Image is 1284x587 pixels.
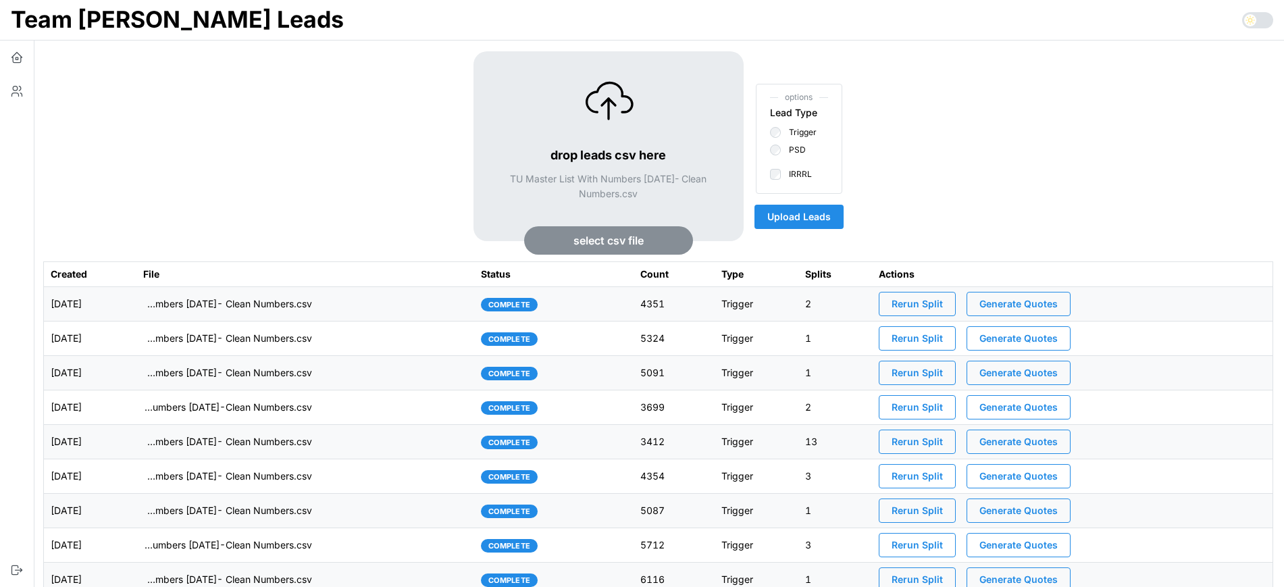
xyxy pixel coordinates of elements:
[798,390,872,424] td: 2
[967,464,1071,488] button: Generate Quotes
[979,327,1058,350] span: Generate Quotes
[634,493,715,528] td: 5087
[879,464,956,488] button: Rerun Split
[143,504,312,517] p: imports/[PERSON_NAME]/1756317778868-TU Master List With Numbers [DATE]- Clean Numbers.csv
[967,361,1071,385] button: Generate Quotes
[634,424,715,459] td: 3412
[879,292,956,316] button: Rerun Split
[44,390,137,424] td: [DATE]
[715,424,798,459] td: Trigger
[44,286,137,321] td: [DATE]
[967,533,1071,557] button: Generate Quotes
[136,262,474,286] th: File
[44,355,137,390] td: [DATE]
[979,396,1058,419] span: Generate Quotes
[892,327,943,350] span: Rerun Split
[143,469,312,483] p: imports/[PERSON_NAME]/1756385010087-TU Master List With Numbers [DATE]- Clean Numbers.csv
[781,145,806,155] label: PSD
[979,465,1058,488] span: Generate Quotes
[892,465,943,488] span: Rerun Split
[879,395,956,419] button: Rerun Split
[44,459,137,493] td: [DATE]
[798,459,872,493] td: 3
[967,326,1071,351] button: Generate Quotes
[798,493,872,528] td: 1
[798,528,872,562] td: 3
[44,321,137,355] td: [DATE]
[488,471,530,483] span: complete
[715,493,798,528] td: Trigger
[754,205,844,229] button: Upload Leads
[143,366,312,380] p: imports/[PERSON_NAME]/1756909545890-TU Master List With Numbers [DATE]- Clean Numbers.csv
[979,430,1058,453] span: Generate Quotes
[44,262,137,286] th: Created
[979,534,1058,557] span: Generate Quotes
[634,321,715,355] td: 5324
[967,292,1071,316] button: Generate Quotes
[143,538,312,552] p: imports/[PERSON_NAME]/1756219429086-TU Master List With Numbers [DATE]-Clean Numbers.csv
[892,534,943,557] span: Rerun Split
[488,333,530,345] span: complete
[879,361,956,385] button: Rerun Split
[143,297,312,311] p: imports/[PERSON_NAME]/1757097937494-TU Master List With Numbers [DATE]- Clean Numbers.csv
[715,262,798,286] th: Type
[892,430,943,453] span: Rerun Split
[474,262,634,286] th: Status
[44,424,137,459] td: [DATE]
[892,292,943,315] span: Rerun Split
[488,402,530,414] span: complete
[781,127,817,138] label: Trigger
[879,533,956,557] button: Rerun Split
[879,326,956,351] button: Rerun Split
[488,299,530,311] span: complete
[798,355,872,390] td: 1
[967,395,1071,419] button: Generate Quotes
[798,286,872,321] td: 2
[979,361,1058,384] span: Generate Quotes
[892,499,943,522] span: Rerun Split
[715,321,798,355] td: Trigger
[11,5,344,34] h1: Team [PERSON_NAME] Leads
[634,262,715,286] th: Count
[879,430,956,454] button: Rerun Split
[524,226,693,255] button: select csv file
[143,435,312,449] p: imports/[PERSON_NAME]/1756479254704-TU Master List With Numbers [DATE]- Clean Numbers.csv
[488,505,530,517] span: complete
[979,499,1058,522] span: Generate Quotes
[715,528,798,562] td: Trigger
[44,528,137,562] td: [DATE]
[634,355,715,390] td: 5091
[715,355,798,390] td: Trigger
[872,262,1273,286] th: Actions
[44,493,137,528] td: [DATE]
[488,436,530,449] span: complete
[879,499,956,523] button: Rerun Split
[143,573,312,586] p: imports/[PERSON_NAME]/1756128860953-TU Master List With Numbers [DATE]- Clean Numbers.csv
[798,321,872,355] td: 1
[767,205,831,228] span: Upload Leads
[634,528,715,562] td: 5712
[634,286,715,321] td: 4351
[798,262,872,286] th: Splits
[798,424,872,459] td: 13
[634,459,715,493] td: 4354
[634,390,715,424] td: 3699
[967,499,1071,523] button: Generate Quotes
[892,361,943,384] span: Rerun Split
[979,292,1058,315] span: Generate Quotes
[143,332,312,345] p: imports/[PERSON_NAME]/1756997511461-TU Master List With Numbers [DATE]- Clean Numbers.csv
[715,390,798,424] td: Trigger
[488,367,530,380] span: complete
[488,574,530,586] span: complete
[143,401,312,414] p: imports/[PERSON_NAME]/1756817211366-TU Master List With Numbers [DATE]-Clean Numbers.csv
[488,540,530,552] span: complete
[892,396,943,419] span: Rerun Split
[781,169,812,180] label: IRRRL
[967,430,1071,454] button: Generate Quotes
[715,459,798,493] td: Trigger
[573,227,644,254] span: select csv file
[715,286,798,321] td: Trigger
[770,105,817,120] div: Lead Type
[770,91,828,104] span: options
